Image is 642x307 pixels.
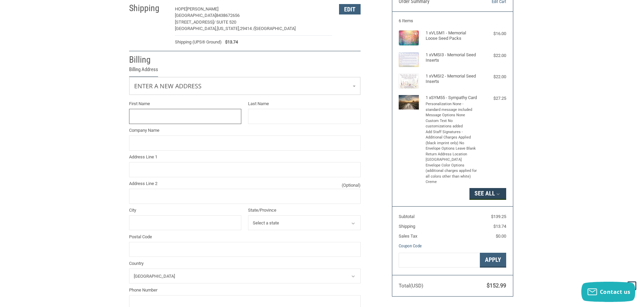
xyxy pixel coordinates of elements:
[426,101,478,113] li: Personalization None - standard message included
[426,30,478,41] h4: 1 x VLSM1 - Memorial Loose Seed Packs
[129,127,361,134] label: Company Name
[254,26,296,31] span: [GEOGRAPHIC_DATA]
[399,243,422,248] a: Coupon Code
[479,73,506,80] div: $22.00
[129,154,361,160] label: Address Line 1
[493,224,506,229] span: $13.74
[479,52,506,59] div: $22.00
[175,13,216,18] span: [GEOGRAPHIC_DATA]
[214,20,236,25] span: / SUITE 520
[491,214,506,219] span: $139.25
[129,207,242,214] label: City
[399,234,417,239] span: Sales Tax
[129,180,361,187] label: Address Line 2
[248,100,361,107] label: Last Name
[186,6,218,11] span: [PERSON_NAME]
[581,282,635,302] button: Contact us
[426,118,478,129] li: Custom Text No customizations added
[342,182,361,189] small: (Optional)
[426,52,478,63] h4: 1 x VMSI3 - Memorial Seed Inserts
[129,3,169,14] h2: Shipping
[248,207,361,214] label: State/Province
[399,283,423,289] span: Total (USD)
[399,18,506,24] h3: 6 Items
[479,30,506,37] div: $16.00
[129,77,360,95] a: Enter or select a different address
[426,95,478,100] h4: 1 x SYM55 - Sympathy Card
[240,26,254,31] span: 29414 /
[480,253,506,268] button: Apply
[175,39,222,45] span: Shipping (UPS® Ground)
[496,234,506,239] span: $0.00
[479,95,506,102] div: $27.25
[129,234,361,240] label: Postal Code
[175,26,217,31] span: [GEOGRAPHIC_DATA],
[426,152,478,163] li: Return Address Location [GEOGRAPHIC_DATA]
[129,260,361,267] label: Country
[469,188,506,199] button: See All
[129,66,158,77] legend: Billing Address
[426,163,478,185] li: Envelope Color Options (additional charges applied for all colors other than white) Creme
[426,113,478,118] li: Message Options None
[426,146,478,152] li: Envelope Options Leave Blank
[487,282,506,289] span: $152.99
[175,6,186,11] span: HOPE
[399,253,480,268] input: Gift Certificate or Coupon Code
[217,26,240,31] span: [US_STATE],
[222,39,238,45] span: $13.74
[600,288,631,296] span: Contact us
[129,287,361,294] label: Phone Number
[426,129,478,146] li: Add Staff Signatures - Additional Charges Applied (black imprint only) No
[339,4,361,14] button: Edit
[129,54,169,65] h2: Billing
[399,214,415,219] span: Subtotal
[129,100,242,107] label: First Name
[175,20,214,25] span: [STREET_ADDRESS]
[399,224,415,229] span: Shipping
[426,73,478,85] h4: 1 x VMSI2 - Memorial Seed Inserts
[134,82,202,90] span: Enter a new address
[216,13,240,18] span: 8438672656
